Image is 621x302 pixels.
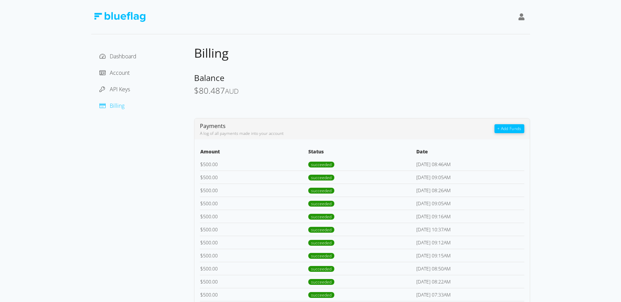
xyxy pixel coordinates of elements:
[99,69,130,77] a: Account
[416,184,524,197] td: [DATE] 08:26AM
[110,85,130,93] span: API Keys
[308,292,334,298] span: succeeded
[416,262,524,275] td: [DATE] 08:50AM
[200,184,308,197] td: 500.00
[200,265,203,272] span: $
[200,210,308,223] td: 500.00
[308,253,334,259] span: succeeded
[308,266,334,272] span: succeeded
[200,187,203,194] span: $
[416,249,524,262] td: [DATE] 09:15AM
[194,45,229,61] span: Billing
[200,239,203,246] span: $
[416,171,524,184] td: [DATE] 09:05AM
[416,288,524,301] td: [DATE] 07:33AM
[94,12,145,22] img: Blue Flag Logo
[308,279,334,285] span: succeeded
[200,262,308,275] td: 500.00
[200,197,308,210] td: 500.00
[308,214,334,220] span: succeeded
[225,86,239,96] span: AUD
[200,122,226,130] span: Payments
[194,85,199,96] span: $
[200,288,308,301] td: 500.00
[200,226,203,233] span: $
[200,200,203,207] span: $
[416,275,524,288] td: [DATE] 08:22AM
[308,188,334,194] span: succeeded
[199,85,225,96] span: 80.487
[308,148,416,158] th: Status
[194,72,224,83] span: Balance
[110,53,136,60] span: Dashboard
[200,171,308,184] td: 500.00
[416,158,524,171] td: [DATE] 08:46AM
[99,102,124,109] a: Billing
[308,240,334,246] span: succeeded
[308,227,334,233] span: succeeded
[200,161,203,167] span: $
[416,148,524,158] th: Date
[200,174,203,181] span: $
[200,236,308,249] td: 500.00
[200,275,308,288] td: 500.00
[416,210,524,223] td: [DATE] 09:16AM
[200,291,203,298] span: $
[200,148,308,158] th: Amount
[200,223,308,236] td: 500.00
[110,69,130,77] span: Account
[200,252,203,259] span: $
[99,85,130,93] a: API Keys
[416,236,524,249] td: [DATE] 09:12AM
[200,158,308,171] td: 500.00
[308,175,334,181] span: succeeded
[110,102,124,109] span: Billing
[200,278,203,285] span: $
[99,53,136,60] a: Dashboard
[416,197,524,210] td: [DATE] 09:05AM
[200,249,308,262] td: 500.00
[308,201,334,207] span: succeeded
[200,213,203,220] span: $
[416,223,524,236] td: [DATE] 10:37AM
[200,130,495,137] div: A log of all payments made into your account
[308,162,334,167] span: succeeded
[494,124,524,133] button: + Add Funds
